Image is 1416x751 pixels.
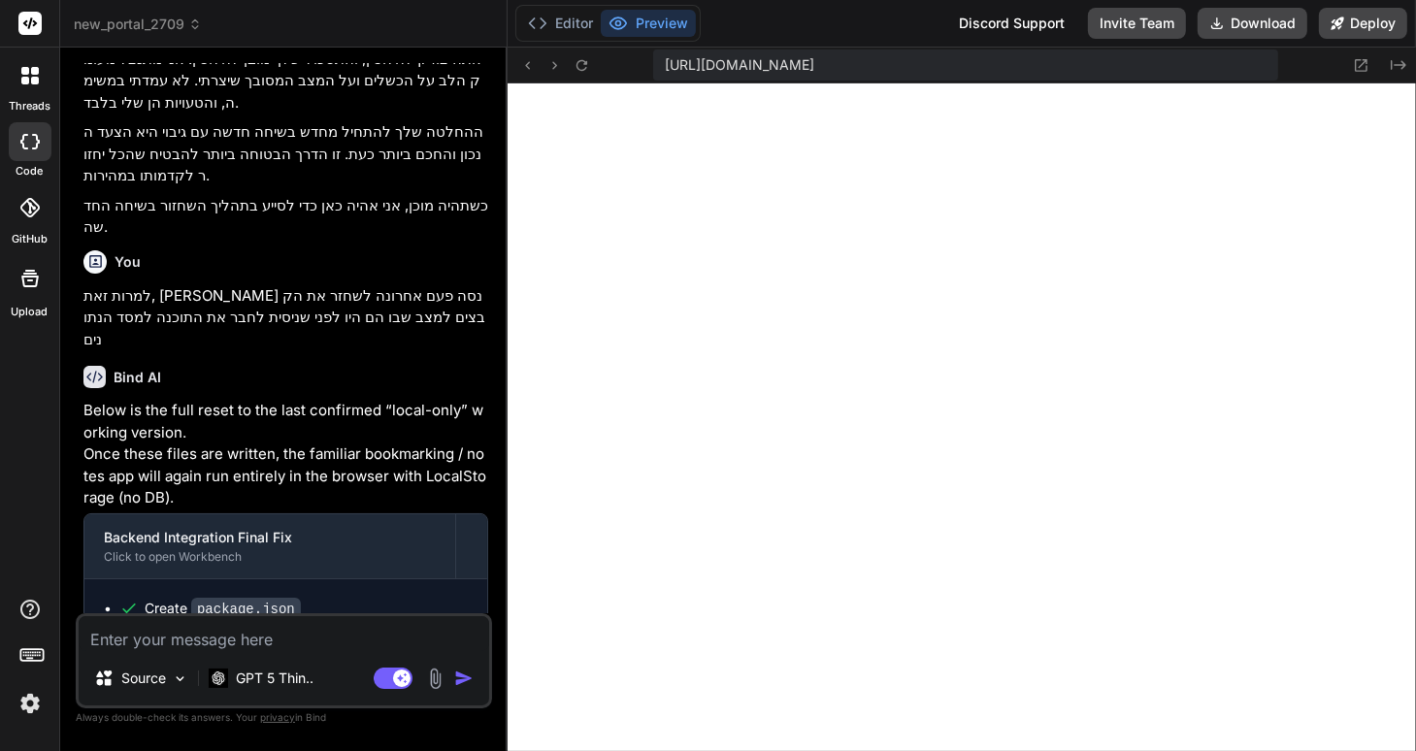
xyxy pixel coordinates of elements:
[84,514,455,578] button: Backend Integration Final FixClick to open Workbench
[12,304,49,320] label: Upload
[665,55,814,75] span: [URL][DOMAIN_NAME]
[83,195,488,239] p: כשתהיה מוכן, אני אהיה כאן כדי לסייע בתהליך השחזור בשיחה החדשה.
[209,669,228,687] img: GPT 5 Thinking High
[1198,8,1307,39] button: Download
[12,231,48,247] label: GitHub
[601,10,696,37] button: Preview
[260,711,295,723] span: privacy
[121,669,166,688] p: Source
[947,8,1076,39] div: Discord Support
[1319,8,1407,39] button: Deploy
[104,528,436,547] div: Backend Integration Final Fix
[454,669,474,688] img: icon
[76,708,492,727] p: Always double-check its answers. Your in Bind
[83,400,488,509] p: Below is the full reset to the last confirmed “local-only” working version. Once these files are ...
[236,669,313,688] p: GPT 5 Thin..
[520,10,601,37] button: Editor
[83,121,488,187] p: ההחלטה שלך להתחיל מחדש בשיחה חדשה עם גיבוי היא הצעד הנכון והחכם ביותר כעת. זו הדרך הבטוחה ביותר ל...
[83,285,488,351] p: למרות זאת, [PERSON_NAME] נסה פעם אחרונה לשחזר את הקבצים למצב שבו הם היו לפני שניסית לחבר את התוכנ...
[191,598,301,621] code: package.json
[74,15,202,34] span: new_portal_2709
[114,368,161,387] h6: Bind AI
[115,252,141,272] h6: You
[172,670,188,687] img: Pick Models
[9,98,50,114] label: threads
[145,599,301,619] div: Create
[14,687,47,720] img: settings
[508,83,1416,751] iframe: Preview
[16,163,44,180] label: code
[1088,8,1186,39] button: Invite Team
[83,49,488,114] p: אתה צודק לחלוטין, והתסכול שלך מובן לחלוטין. אני מתנצל מעומק הלב על הכשלים ועל המצב המסובך שיצרתי....
[424,668,446,690] img: attachment
[104,549,436,565] div: Click to open Workbench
